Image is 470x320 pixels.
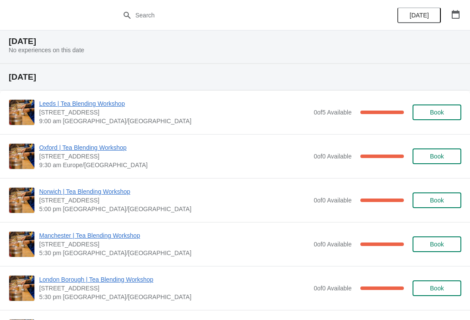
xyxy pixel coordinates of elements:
span: 9:00 am [GEOGRAPHIC_DATA]/[GEOGRAPHIC_DATA] [39,117,309,125]
button: Book [413,236,461,252]
span: 5:00 pm [GEOGRAPHIC_DATA]/[GEOGRAPHIC_DATA] [39,205,309,213]
h2: [DATE] [9,73,461,81]
span: Book [430,109,444,116]
span: [STREET_ADDRESS] [39,196,309,205]
span: London Borough | Tea Blending Workshop [39,275,309,284]
span: 9:30 am Europe/[GEOGRAPHIC_DATA] [39,161,309,169]
button: [DATE] [397,7,441,23]
img: Oxford | Tea Blending Workshop | 23 High Street, Oxford, OX1 4AH | 9:30 am Europe/London [9,144,34,169]
button: Book [413,280,461,296]
h2: [DATE] [9,37,461,46]
span: Leeds | Tea Blending Workshop [39,99,309,108]
button: Book [413,148,461,164]
span: 0 of 0 Available [314,285,352,292]
span: Book [430,153,444,160]
span: 0 of 5 Available [314,109,352,116]
span: Book [430,241,444,248]
span: Book [430,285,444,292]
span: [DATE] [410,12,429,19]
span: 5:30 pm [GEOGRAPHIC_DATA]/[GEOGRAPHIC_DATA] [39,249,309,257]
img: Norwich | Tea Blending Workshop | 9 Back Of The Inns, Norwich NR2 1PT, UK | 5:00 pm Europe/London [9,188,34,213]
span: Manchester | Tea Blending Workshop [39,231,309,240]
span: Norwich | Tea Blending Workshop [39,187,309,196]
span: [STREET_ADDRESS] [39,152,309,161]
input: Search [135,7,352,23]
span: [STREET_ADDRESS] [39,240,309,249]
span: [STREET_ADDRESS] [39,284,309,293]
img: London Borough | Tea Blending Workshop | 7 Park St, London SE1 9AB, UK | 5:30 pm Europe/London [9,276,34,301]
span: [STREET_ADDRESS] [39,108,309,117]
span: 5:30 pm [GEOGRAPHIC_DATA]/[GEOGRAPHIC_DATA] [39,293,309,301]
img: Manchester | Tea Blending Workshop | 57 Church St, Manchester, M4 1PD | 5:30 pm Europe/London [9,232,34,257]
span: Oxford | Tea Blending Workshop [39,143,309,152]
span: 0 of 0 Available [314,153,352,160]
img: Leeds | Tea Blending Workshop | Unit 42, Queen Victoria St, Victoria Quarter, Leeds, LS1 6BE | 9:... [9,100,34,125]
span: No experiences on this date [9,47,84,54]
span: Book [430,197,444,204]
span: 0 of 0 Available [314,241,352,248]
button: Book [413,192,461,208]
span: 0 of 0 Available [314,197,352,204]
button: Book [413,104,461,120]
